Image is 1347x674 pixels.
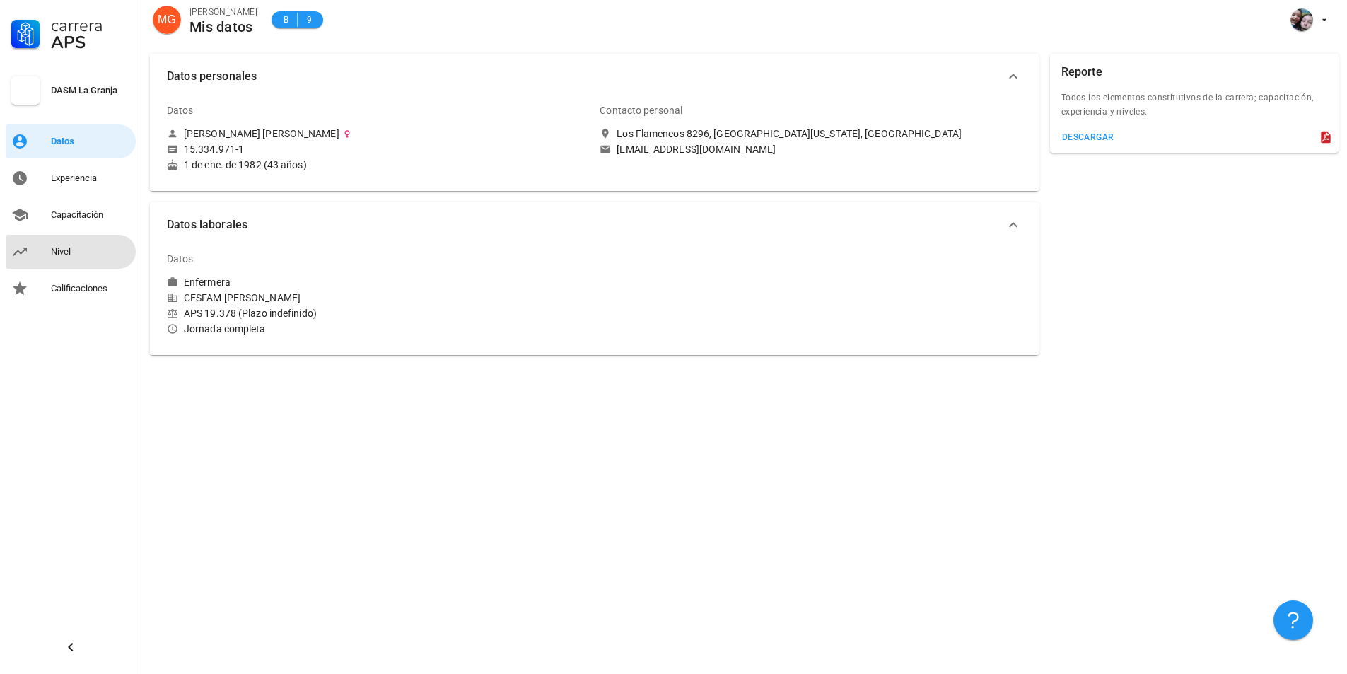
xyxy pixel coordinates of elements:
div: CESFAM [PERSON_NAME] [167,291,588,304]
div: Contacto personal [600,93,682,127]
div: Datos [167,242,194,276]
div: Capacitación [51,209,130,221]
div: Nivel [51,246,130,257]
div: avatar [153,6,181,34]
span: MG [158,6,176,34]
div: Enfermera [184,276,231,289]
a: [EMAIL_ADDRESS][DOMAIN_NAME] [600,143,1021,156]
a: Nivel [6,235,136,269]
div: APS 19.378 (Plazo indefinido) [167,307,588,320]
a: Calificaciones [6,272,136,306]
div: 1 de ene. de 1982 (43 años) [167,158,588,171]
div: Todos los elementos constitutivos de la carrera; capacitación, experiencia y niveles. [1050,91,1339,127]
div: [EMAIL_ADDRESS][DOMAIN_NAME] [617,143,776,156]
div: [PERSON_NAME] [189,5,257,19]
div: Los Flamencos 8296, [GEOGRAPHIC_DATA][US_STATE], [GEOGRAPHIC_DATA] [617,127,962,140]
span: Datos laborales [167,215,1005,235]
span: Datos personales [167,66,1005,86]
a: Capacitación [6,198,136,232]
span: B [280,13,291,27]
div: Mis datos [189,19,257,35]
div: Experiencia [51,173,130,184]
span: 9 [303,13,315,27]
div: Datos [167,93,194,127]
a: Datos [6,124,136,158]
button: descargar [1056,127,1120,147]
div: 15.334.971-1 [184,143,244,156]
button: Datos personales [150,54,1039,99]
button: Datos laborales [150,202,1039,248]
div: APS [51,34,130,51]
div: Reporte [1061,54,1102,91]
div: [PERSON_NAME] [PERSON_NAME] [184,127,339,140]
div: DASM La Granja [51,85,130,96]
div: Jornada completa [167,323,588,335]
div: Datos [51,136,130,147]
div: Calificaciones [51,283,130,294]
div: descargar [1061,132,1114,142]
a: Experiencia [6,161,136,195]
div: Carrera [51,17,130,34]
div: avatar [1290,8,1313,31]
a: Los Flamencos 8296, [GEOGRAPHIC_DATA][US_STATE], [GEOGRAPHIC_DATA] [600,127,1021,140]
